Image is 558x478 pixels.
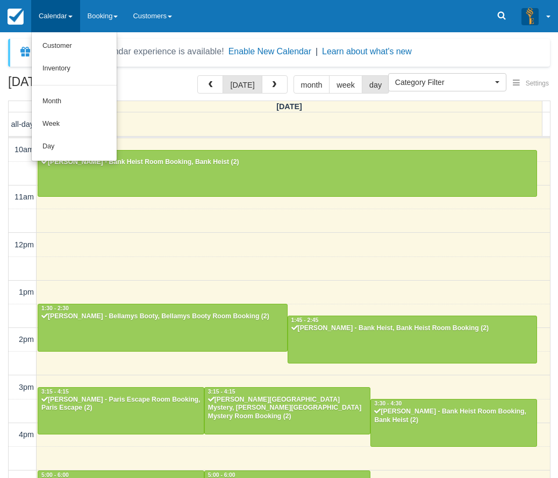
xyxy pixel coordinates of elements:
[374,408,534,425] div: [PERSON_NAME] - Bank Heist Room Booking, Bank Heist (2)
[32,135,117,158] a: Day
[41,312,284,321] div: [PERSON_NAME] - Bellamys Booty, Bellamys Booty Room Booking (2)
[329,75,362,94] button: week
[370,399,537,446] a: 3:30 - 4:30[PERSON_NAME] - Bank Heist Room Booking, Bank Heist (2)
[316,47,318,56] span: |
[395,77,492,88] span: Category Filter
[38,304,288,351] a: 1:30 - 2:30[PERSON_NAME] - Bellamys Booty, Bellamys Booty Room Booking (2)
[291,317,319,323] span: 1:45 - 2:45
[19,383,34,391] span: 3pm
[36,45,224,58] div: A new Booking Calendar experience is available!
[8,9,24,25] img: checkfront-main-nav-mini-logo.png
[32,58,117,80] a: Inventory
[223,75,262,94] button: [DATE]
[31,32,117,161] ul: Calendar
[19,335,34,344] span: 2pm
[8,75,144,95] h2: [DATE]
[374,401,402,406] span: 3:30 - 4:30
[32,35,117,58] a: Customer
[291,324,534,333] div: [PERSON_NAME] - Bank Heist, Bank Heist Room Booking (2)
[38,387,204,434] a: 3:15 - 4:15[PERSON_NAME] - Paris Escape Room Booking, Paris Escape (2)
[208,396,368,422] div: [PERSON_NAME][GEOGRAPHIC_DATA] Mystery, [PERSON_NAME][GEOGRAPHIC_DATA] Mystery Room Booking (2)
[208,472,235,478] span: 5:00 - 6:00
[204,387,371,434] a: 3:15 - 4:15[PERSON_NAME][GEOGRAPHIC_DATA] Mystery, [PERSON_NAME][GEOGRAPHIC_DATA] Mystery Room Bo...
[388,73,506,91] button: Category Filter
[276,102,302,111] span: [DATE]
[506,76,555,91] button: Settings
[41,389,69,395] span: 3:15 - 4:15
[15,240,34,249] span: 12pm
[228,46,311,57] button: Enable New Calendar
[322,47,412,56] a: Learn about what's new
[526,80,549,87] span: Settings
[32,90,117,113] a: Month
[19,288,34,296] span: 1pm
[521,8,539,25] img: A3
[294,75,330,94] button: month
[362,75,389,94] button: day
[208,389,235,395] span: 3:15 - 4:15
[32,113,117,135] a: Week
[41,472,69,478] span: 5:00 - 6:00
[11,120,34,129] span: all-day
[38,150,537,197] a: 10:15 - 11:15[PERSON_NAME] - Bank Heist Room Booking, Bank Heist (2)
[41,396,201,413] div: [PERSON_NAME] - Paris Escape Room Booking, Paris Escape (2)
[41,305,69,311] span: 1:30 - 2:30
[15,192,34,201] span: 11am
[41,158,534,167] div: [PERSON_NAME] - Bank Heist Room Booking, Bank Heist (2)
[15,145,34,154] span: 10am
[288,316,538,363] a: 1:45 - 2:45[PERSON_NAME] - Bank Heist, Bank Heist Room Booking (2)
[19,430,34,439] span: 4pm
